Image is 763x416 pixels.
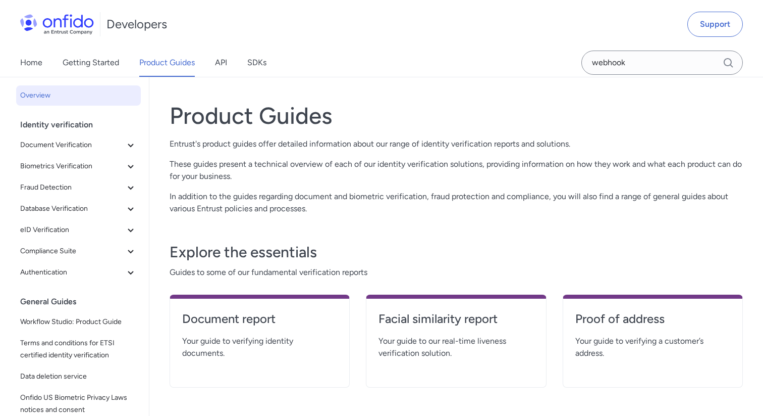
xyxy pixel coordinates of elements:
[170,138,743,150] p: Entrust's product guides offer detailed information about our range of identity verification repo...
[20,337,137,361] span: Terms and conditions for ETSI certified identity verification
[20,49,42,77] a: Home
[20,371,137,383] span: Data deletion service
[63,49,119,77] a: Getting Started
[170,266,743,279] span: Guides to some of our fundamental verification reports
[170,191,743,215] p: In addition to the guides regarding document and biometric verification, fraud protection and com...
[378,335,533,359] span: Your guide to our real-time liveness verification solution.
[20,292,145,312] div: General Guides
[20,245,125,257] span: Compliance Suite
[378,311,533,335] a: Facial similarity report
[20,316,137,328] span: Workflow Studio: Product Guide
[247,49,266,77] a: SDKs
[16,333,141,365] a: Terms and conditions for ETSI certified identity verification
[182,335,337,359] span: Your guide to verifying identity documents.
[20,266,125,279] span: Authentication
[16,135,141,155] button: Document Verification
[581,51,743,75] input: Onfido search input field
[575,335,730,359] span: Your guide to verifying a customer’s address.
[20,115,145,135] div: Identity verification
[16,241,141,261] button: Compliance Suite
[20,224,125,236] span: eID Verification
[575,311,730,335] a: Proof of address
[20,139,125,151] span: Document Verification
[687,12,743,37] a: Support
[20,14,94,34] img: Onfido Logo
[139,49,195,77] a: Product Guides
[20,392,137,416] span: Onfido US Biometric Privacy Laws notices and consent
[20,203,125,215] span: Database Verification
[182,311,337,335] a: Document report
[16,366,141,387] a: Data deletion service
[16,177,141,198] button: Fraud Detection
[20,181,125,194] span: Fraud Detection
[16,156,141,176] button: Biometrics Verification
[16,312,141,332] a: Workflow Studio: Product Guide
[575,311,730,327] h4: Proof of address
[20,89,137,102] span: Overview
[170,158,743,182] p: These guides present a technical overview of each of our identity verification solutions, providi...
[170,242,743,262] h3: Explore the essentials
[170,102,743,130] h1: Product Guides
[16,262,141,283] button: Authentication
[20,160,125,172] span: Biometrics Verification
[215,49,227,77] a: API
[106,16,167,32] h1: Developers
[16,199,141,219] button: Database Verification
[16,85,141,106] a: Overview
[378,311,533,327] h4: Facial similarity report
[16,220,141,240] button: eID Verification
[182,311,337,327] h4: Document report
